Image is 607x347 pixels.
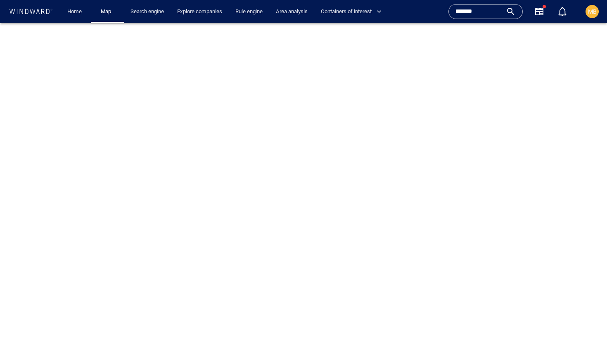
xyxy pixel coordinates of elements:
[61,5,88,19] button: Home
[127,5,167,19] a: Search engine
[321,7,382,17] span: Containers of interest
[584,3,600,20] button: MB
[572,310,601,341] iframe: Chat
[232,5,266,19] a: Rule engine
[64,5,85,19] a: Home
[94,5,121,19] button: Map
[97,5,117,19] a: Map
[273,5,311,19] a: Area analysis
[588,8,597,15] span: MB
[318,5,389,19] button: Containers of interest
[174,5,225,19] a: Explore companies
